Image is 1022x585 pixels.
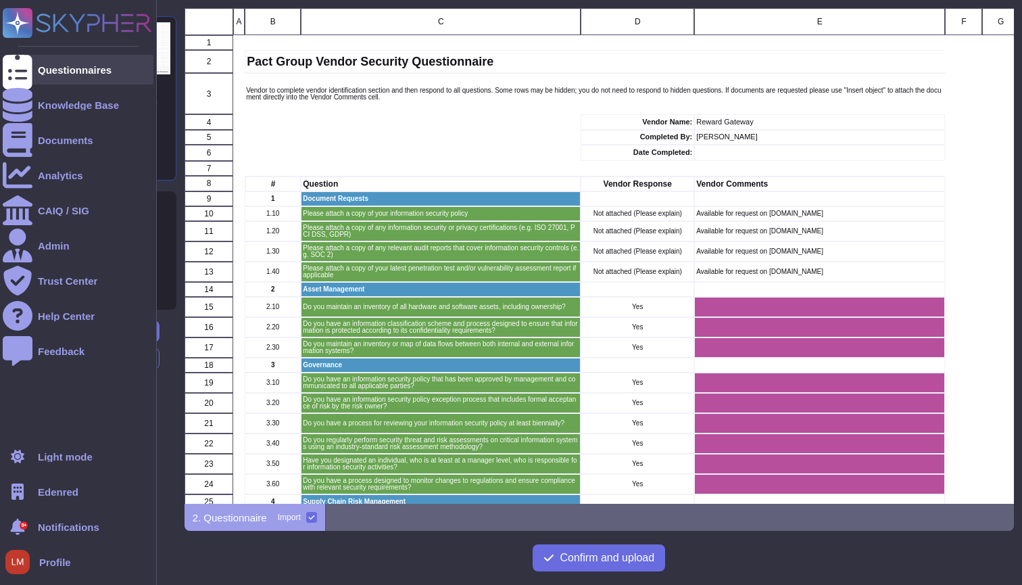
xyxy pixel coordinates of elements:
p: Vendor Comments [696,180,943,188]
div: 22 [185,434,233,454]
div: 3 [185,73,233,115]
div: 11 [185,221,233,241]
span: B [270,18,275,26]
p: Yes [583,440,692,447]
p: Do you have an information security policy that has been approved by management and communicated ... [303,376,579,390]
p: Completed By: [583,133,692,141]
div: 17 [185,337,233,358]
button: user [3,547,39,577]
p: Pact Group Vendor Security Questionnaire [247,55,944,68]
p: Do you regularly perform security threat and risk assessments on critical information systems usi... [303,437,579,450]
span: Edenred [38,487,78,497]
p: 3.30 [247,420,299,427]
div: 14 [185,282,233,297]
div: 8 [185,176,233,191]
div: CAIQ / SIG [38,206,89,216]
span: Notifications [38,522,99,532]
span: D [635,18,641,26]
p: 3.40 [247,440,299,447]
a: Trust Center [3,266,153,296]
p: Yes [583,324,692,331]
p: Do you have an information security policy exception process that includes formal acceptance of r... [303,396,579,410]
div: 15 [185,297,233,317]
a: Feedback [3,336,153,366]
p: Not attached (Please explain) [583,210,692,217]
div: Feedback [38,346,84,356]
a: Help Center [3,301,153,331]
p: Do you have a process for reviewing your information security policy at least biennially? [303,420,579,427]
p: Not attached (Please explain) [583,228,692,235]
p: Yes [583,420,692,427]
a: Knowledge Base [3,90,153,120]
div: 7 [185,161,233,176]
p: Vendor Response [583,180,692,188]
div: Knowledge Base [38,100,119,110]
div: 23 [185,454,233,474]
p: Document Requests [303,195,579,202]
p: Available for request on [DOMAIN_NAME] [696,210,943,217]
div: 10 [185,206,233,221]
p: Do you maintain an inventory or map of data flows between both internal and external information ... [303,341,579,354]
p: Please attach a copy of your latest penetration test and/or vulnerability assessment report if ap... [303,265,579,279]
p: 3.60 [247,481,299,488]
div: Analytics [38,170,83,181]
p: 1 [247,195,299,202]
div: 19 [185,373,233,393]
span: F [961,18,966,26]
p: 2.20 [247,324,299,331]
p: Do you maintain an inventory of all hardware and software assets, including ownership? [303,304,579,310]
p: Yes [583,304,692,310]
p: Have you designated an individual, who is at least at a manager level, who is responsible for inf... [303,457,579,471]
p: 2. Questionnaire [193,513,267,523]
span: G [998,18,1004,26]
div: 18 [185,358,233,373]
p: Vendor to complete vendor identification section and then respond to all questions. Some rows may... [246,87,944,101]
img: user [5,550,30,574]
div: Trust Center [38,276,97,286]
p: 3.50 [247,461,299,467]
p: Available for request on [DOMAIN_NAME] [696,268,943,275]
div: 9+ [20,521,28,530]
p: Yes [583,400,692,406]
p: 3.20 [247,400,299,406]
p: Supply Chain Risk Management [303,498,579,505]
p: Governance [303,362,579,369]
p: 2.10 [247,304,299,310]
div: Help Center [38,311,95,321]
p: Reward Gateway [696,118,943,126]
span: E [817,18,822,26]
div: 20 [185,393,233,413]
div: 5 [185,130,233,145]
span: Confirm and upload [560,553,654,563]
p: 1.10 [247,210,299,217]
p: Available for request on [DOMAIN_NAME] [696,248,943,255]
span: C [438,18,444,26]
p: # [247,180,299,188]
div: Light mode [38,452,93,462]
p: Please attach a copy of any relevant audit reports that cover information security controls (e.g.... [303,245,579,258]
p: Vendor Name: [583,118,692,126]
div: 21 [185,413,233,434]
p: Yes [583,461,692,467]
p: Date Completed: [583,149,692,156]
div: 9 [185,191,233,206]
p: Do you have an information classification scheme and process designed to ensure that information ... [303,321,579,334]
p: Please attach a copy of your information security policy [303,210,579,217]
p: 2 [247,286,299,293]
p: Not attached (Please explain) [583,268,692,275]
p: 3.10 [247,379,299,386]
p: Not attached (Please explain) [583,248,692,255]
p: 2.30 [247,344,299,351]
div: Questionnaires [38,65,112,75]
p: 1.30 [247,248,299,255]
div: 6 [185,145,233,161]
div: Import [278,513,301,521]
p: 1.20 [247,228,299,235]
a: CAIQ / SIG [3,195,153,225]
p: Yes [583,481,692,488]
p: Yes [583,344,692,351]
div: 1 [185,35,233,50]
p: Do you have a process designed to monitor changes to regulations and ensure compliance with relev... [303,477,579,491]
div: 4 [185,114,233,130]
a: Admin [3,231,153,260]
